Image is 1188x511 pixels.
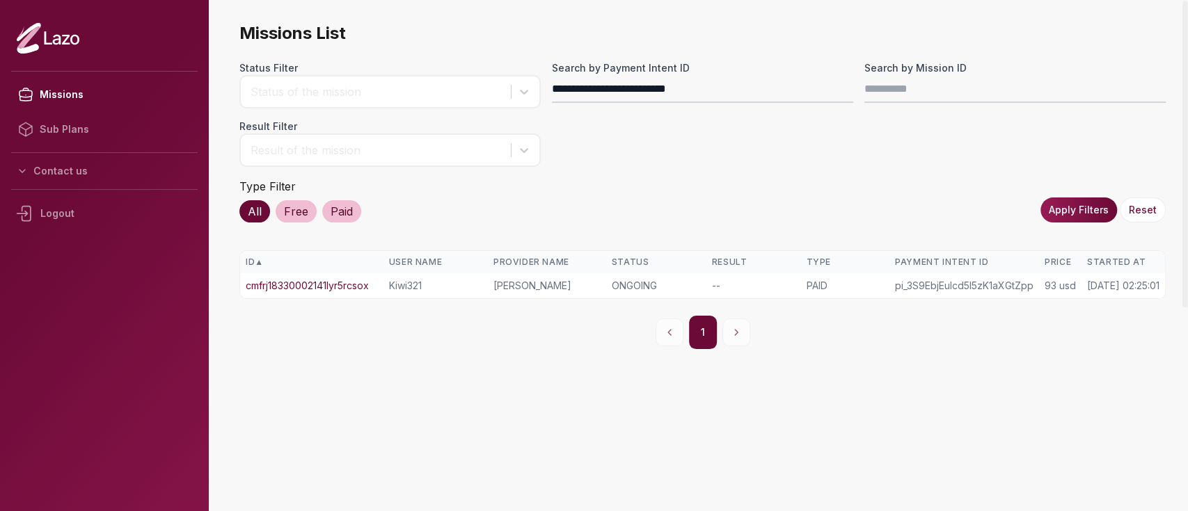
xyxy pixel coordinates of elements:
label: Status Filter [239,61,541,75]
label: Result Filter [239,120,541,133]
button: Reset [1120,197,1166,222]
div: Result of the mission [251,142,504,159]
span: Missions List [239,22,1166,44]
div: Type [806,257,884,268]
div: All [239,200,270,222]
button: Apply Filters [1040,197,1117,222]
span: ▲ [255,257,263,268]
button: Contact us [11,159,198,184]
div: Status [612,257,701,268]
a: cmfrj18330002141lyr5rcsox [246,279,369,293]
div: Free [276,200,317,222]
div: Price [1045,257,1076,268]
div: Logout [11,195,198,232]
div: Kiwi321 [389,279,482,293]
div: Result [712,257,795,268]
button: 1 [689,316,717,349]
div: ONGOING [612,279,701,293]
label: Search by Payment Intent ID [552,61,853,75]
label: Type Filter [239,179,296,193]
div: Payment Intent ID [895,257,1033,268]
div: PAID [806,279,884,293]
a: Sub Plans [11,112,198,147]
a: Missions [11,77,198,112]
div: Provider Name [493,257,601,268]
div: pi_3S9EbjEulcd5I5zK1aXGtZpp [895,279,1033,293]
label: Search by Mission ID [864,61,1166,75]
div: [PERSON_NAME] [493,279,601,293]
div: ID [246,257,378,268]
div: User Name [389,257,482,268]
div: Started At [1087,257,1159,268]
div: [DATE] 02:25:01 [1087,279,1159,293]
div: -- [712,279,795,293]
div: Status of the mission [251,83,504,100]
div: Paid [322,200,361,222]
div: 93 usd [1045,279,1076,293]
